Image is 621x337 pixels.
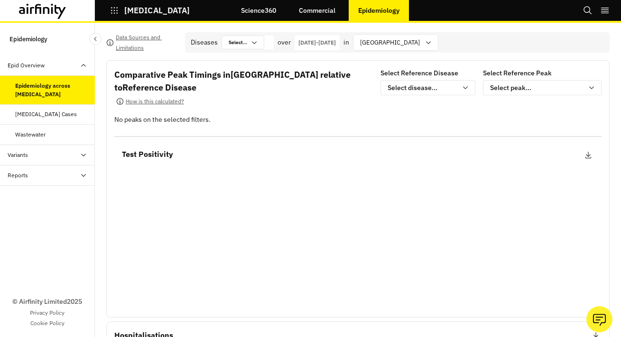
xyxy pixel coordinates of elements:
button: Close Sidebar [89,33,102,45]
div: Epid Overview [8,61,45,70]
p: Select Reference Disease [380,68,458,78]
p: [DATE] - [DATE] [298,38,336,47]
div: [MEDICAL_DATA] Cases [15,110,77,118]
p: Data Sources and Limitations [116,32,177,53]
p: Test Positivity [122,148,173,161]
div: Epidemiology across [MEDICAL_DATA] [15,82,87,99]
a: Privacy Policy [30,309,65,317]
div: Reports [8,171,28,180]
p: No peaks on the selected filters. [114,115,602,125]
div: Variants [8,151,28,159]
button: [MEDICAL_DATA] [110,2,190,18]
div: Diseases [191,37,218,47]
div: Wastewater [15,130,46,139]
p: [MEDICAL_DATA] [124,6,190,15]
p: © Airfinity Limited 2025 [12,297,82,307]
p: How is this calculated? [126,96,184,107]
p: over [278,37,291,47]
p: Comparative Peak Timings in [GEOGRAPHIC_DATA] relative to Reference Disease [114,68,377,94]
div: Select disease... [388,83,457,93]
button: How is this calculated? [114,94,185,109]
p: in [343,37,349,47]
button: Search [583,2,593,18]
button: Data Sources and Limitations [106,35,177,50]
p: Epidemiology [9,30,47,48]
button: Ask our analysts [586,306,612,332]
p: Select Reference Peak [483,68,552,78]
p: Epidemiology [358,7,399,14]
a: Cookie Policy [30,319,65,328]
